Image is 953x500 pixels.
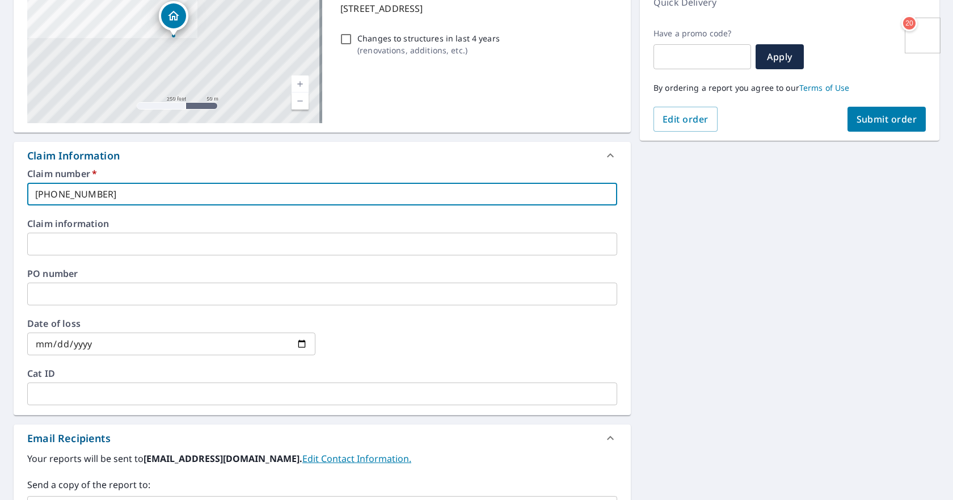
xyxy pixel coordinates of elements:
span: Submit order [857,113,917,125]
a: EditContactInfo [302,452,411,465]
div: Email Recipients [14,425,631,452]
img: icon128.png [6,6,42,42]
a: Current Level 17, Zoom Out [292,93,309,110]
label: Send a copy of the report to: [27,478,617,491]
div: Claim Information [27,148,120,163]
label: Your reports will be sent to [27,452,617,465]
p: By ordering a report you agree to our [653,83,926,93]
div: Dropped pin, building 1, Residential property, 1820 Cottage St Ashland, OH 44805 [159,1,188,36]
label: PO number [27,269,617,278]
button: Edit order [653,107,718,132]
div: Email Recipients [27,431,111,446]
button: Apply [756,44,804,69]
label: Date of loss [27,319,315,328]
button: 20 [3,3,45,45]
span: Edit order [663,113,709,125]
label: Cat ID [27,369,617,378]
b: [EMAIL_ADDRESS][DOMAIN_NAME]. [144,452,302,465]
span: Apply [765,51,795,63]
a: Terms of Use [799,82,850,93]
label: Have a promo code? [653,28,751,39]
div: Claim Information [14,142,631,169]
p: Changes to structures in last 4 years [357,32,500,44]
a: Current Level 17, Zoom In [292,75,309,93]
label: Claim information [27,219,617,228]
button: Submit order [847,107,926,132]
p: [STREET_ADDRESS] [340,2,613,15]
p: ( renovations, additions, etc. ) [357,44,500,56]
label: Claim number [27,169,617,178]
